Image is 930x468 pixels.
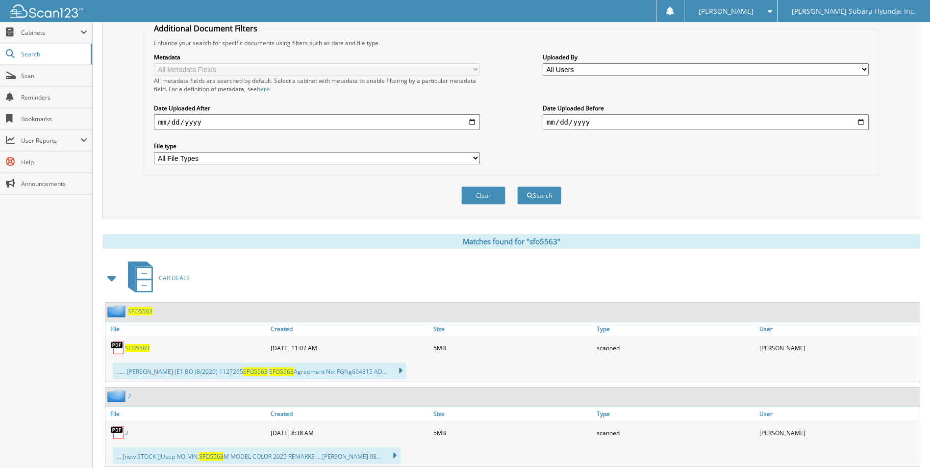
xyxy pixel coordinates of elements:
label: File type [154,142,480,150]
a: Created [268,407,431,420]
span: Announcements [21,180,87,188]
span: [PERSON_NAME] [699,8,754,14]
span: [PERSON_NAME] Subaru Hyundai Inc. [792,8,916,14]
img: PDF.png [110,425,125,440]
a: File [105,407,268,420]
button: Search [517,186,561,205]
label: Date Uploaded After [154,104,480,112]
div: ...... [PERSON_NAME]-JE1 BO (8/2020) 1127265 Agreement No: FGNg604815 AD... [113,363,406,379]
span: SFO5563 [243,367,268,376]
img: PDF.png [110,340,125,355]
div: Matches found for "sfo5563" [102,234,920,249]
span: SFO5563 [269,367,294,376]
a: Size [431,407,594,420]
div: 5MB [431,338,594,358]
a: CAR DEALS [122,259,190,297]
span: Cabinets [21,28,80,37]
a: User [757,322,920,336]
div: [DATE] 8:38 AM [268,423,431,442]
input: start [154,114,480,130]
div: 5MB [431,423,594,442]
span: Bookmarks [21,115,87,123]
a: here [257,85,270,93]
img: folder2.png [107,390,128,402]
span: Scan [21,72,87,80]
a: SFO5563 [125,344,150,352]
div: All metadata fields are searched by default. Select a cabinet with metadata to enable filtering b... [154,77,480,93]
div: scanned [594,338,757,358]
button: Clear [461,186,505,205]
span: User Reports [21,136,80,145]
div: Enhance your search for specific documents using filters such as date and file type. [149,39,873,47]
div: [DATE] 11:07 AM [268,338,431,358]
img: folder2.png [107,305,128,317]
span: SFO5563 [199,452,224,461]
a: Type [594,407,757,420]
span: Reminders [21,93,87,102]
span: Help [21,158,87,166]
legend: Additional Document Filters [149,23,262,34]
a: 2 [125,429,128,437]
label: Uploaded By [543,53,869,61]
div: [PERSON_NAME] [757,423,920,442]
a: File [105,322,268,336]
a: Type [594,322,757,336]
a: User [757,407,920,420]
a: Size [431,322,594,336]
label: Metadata [154,53,480,61]
div: scanned [594,423,757,442]
a: 2 [128,392,131,400]
input: end [543,114,869,130]
a: SFO5563 [128,307,152,315]
label: Date Uploaded Before [543,104,869,112]
span: CAR DEALS [159,274,190,282]
img: scan123-logo-white.svg [10,4,83,18]
a: Created [268,322,431,336]
div: ... [new STOCK [JUsep NO. VIN. M MODEL COLOR 2025 REMARKS ... [PERSON_NAME] 08... [113,447,401,464]
span: Search [21,50,86,58]
div: [PERSON_NAME] [757,338,920,358]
